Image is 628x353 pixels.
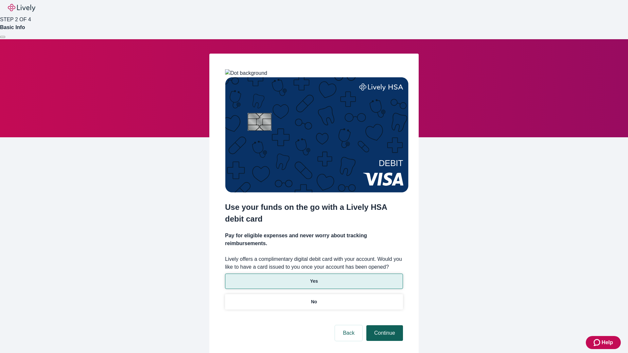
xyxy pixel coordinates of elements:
[602,339,613,346] span: Help
[310,278,318,285] p: Yes
[335,325,362,341] button: Back
[225,232,403,247] h4: Pay for eligible expenses and never worry about tracking reimbursements.
[225,274,403,289] button: Yes
[594,339,602,346] svg: Zendesk support icon
[225,69,267,77] img: Dot background
[8,4,35,12] img: Lively
[225,77,409,193] img: Debit card
[225,294,403,310] button: No
[311,298,317,305] p: No
[366,325,403,341] button: Continue
[225,255,403,271] label: Lively offers a complimentary digital debit card with your account. Would you like to have a card...
[225,201,403,225] h2: Use your funds on the go with a Lively HSA debit card
[586,336,621,349] button: Zendesk support iconHelp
